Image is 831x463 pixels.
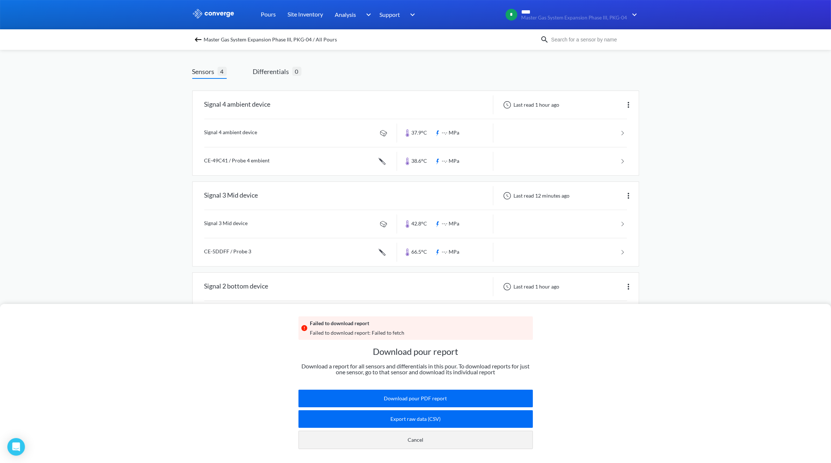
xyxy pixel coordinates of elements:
[627,10,639,19] img: downArrow.svg
[7,438,25,456] div: Open Intercom Messenger
[192,9,235,18] img: logo_ewhite.svg
[361,10,373,19] img: downArrow.svg
[298,390,533,407] button: Download pour PDF report
[310,329,405,337] div: Failed to download report: Failed to fetch
[194,35,203,44] img: backspace.svg
[549,36,638,44] input: Search for a sensor by name
[540,35,549,44] img: icon-search.svg
[310,319,405,327] div: Failed to download report
[405,10,417,19] img: downArrow.svg
[380,10,400,19] span: Support
[298,410,533,428] button: Export raw data (CSV)
[335,10,356,19] span: Analysis
[298,363,533,375] p: Download a report for all sensors and differentials in this pour. To download reports for just on...
[204,34,337,45] span: Master Gas System Expansion Phase III, PKG-04 / All Pours
[522,15,627,21] span: Master Gas System Expansion Phase III, PKG-04
[298,346,533,357] h1: Download pour report
[298,431,533,449] button: Cancel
